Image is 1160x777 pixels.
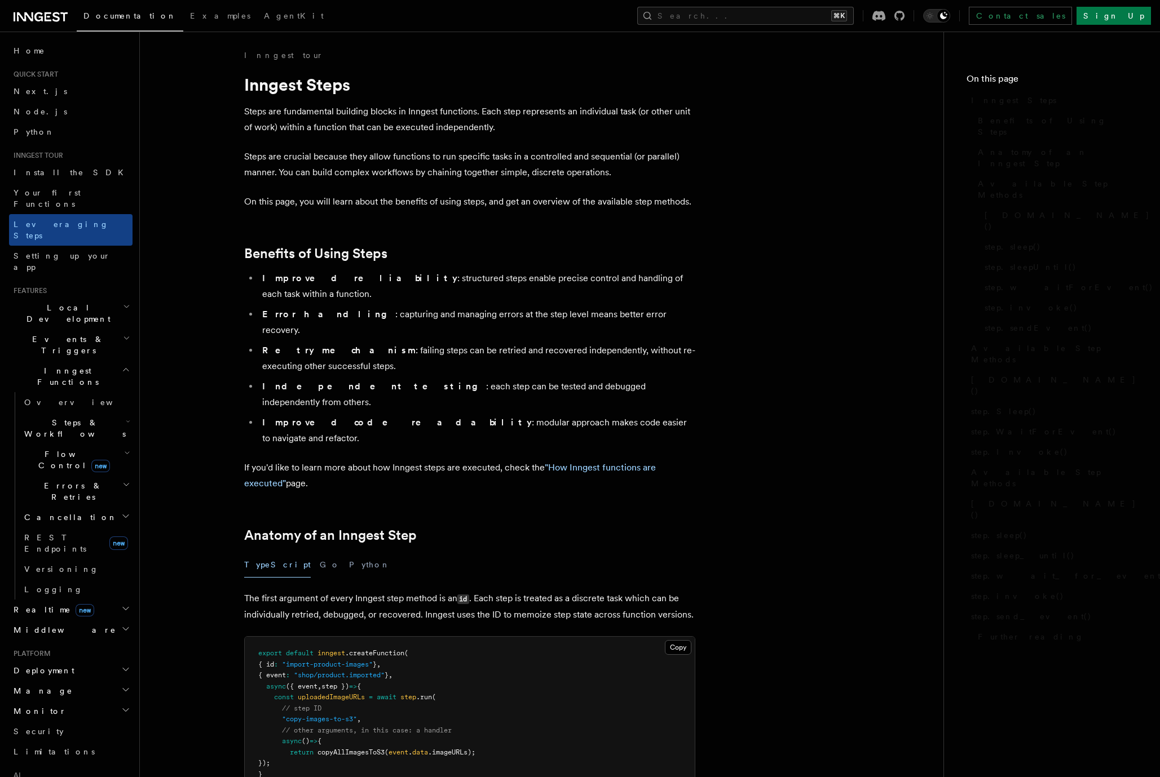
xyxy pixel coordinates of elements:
[14,127,55,136] span: Python
[980,205,1137,237] a: [DOMAIN_NAME]()
[310,737,317,745] span: =>
[9,604,94,615] span: Realtime
[985,282,1153,293] span: step.waitForEvent()
[9,624,116,636] span: Middleware
[416,693,432,701] span: .run
[9,151,63,160] span: Inngest tour
[971,446,1068,458] span: step.Invoke()
[294,671,385,679] span: "shop/product.imported"
[978,178,1137,201] span: Available Step Methods
[967,545,1137,566] a: step.sleep_until()
[14,87,67,96] span: Next.js
[282,726,452,734] span: // other arguments, in this case: a handler
[317,737,321,745] span: {
[971,406,1036,417] span: step.Sleep()
[978,115,1137,137] span: Benefits of Using Steps
[9,685,73,696] span: Manage
[302,737,310,745] span: ()
[980,277,1137,298] a: step.waitForEvent()
[985,241,1041,252] span: step.sleep()
[967,421,1137,442] a: step.WaitForEvent()
[20,476,133,507] button: Errors & Retries
[266,682,286,690] span: async
[973,627,1137,647] a: Further reading
[971,498,1137,521] span: [DOMAIN_NAME]()
[9,70,58,79] span: Quick start
[985,261,1077,273] span: step.sleepUntil()
[971,467,1137,489] span: Available Step Methods
[298,693,365,701] span: uploadedImageURLs
[258,649,282,657] span: export
[978,631,1084,642] span: Further reading
[257,3,330,30] a: AgentKit
[432,693,436,701] span: (
[20,512,117,523] span: Cancellation
[831,10,847,21] kbd: ⌘K
[428,748,475,756] span: .imageURLs);
[244,552,311,578] button: TypeScript
[377,693,396,701] span: await
[973,142,1137,174] a: Anatomy of an Inngest Step
[980,318,1137,338] a: step.sendEvent()
[9,298,133,329] button: Local Development
[244,590,695,623] p: The first argument of every Inngest step method is an . Each step is treated as a discrete task w...
[20,392,133,412] a: Overview
[985,210,1150,232] span: [DOMAIN_NAME]()
[109,536,128,550] span: new
[967,586,1137,606] a: step.invoke()
[244,194,695,210] p: On this page, you will learn about the benefits of using steps, and get an overview of the availa...
[77,3,183,32] a: Documentation
[9,122,133,142] a: Python
[259,270,695,302] li: : structured steps enable precise control and handling of each task within a function.
[978,146,1137,169] span: Anatomy of an Inngest Step
[9,649,51,658] span: Platform
[24,398,140,407] span: Overview
[369,693,373,701] span: =
[9,246,133,277] a: Setting up your app
[665,640,691,655] button: Copy
[262,309,395,319] strong: Error handling
[9,392,133,600] div: Inngest Functions
[1077,7,1151,25] a: Sign Up
[971,590,1064,602] span: step.invoke()
[20,527,133,559] a: REST Endpointsnew
[76,604,94,616] span: new
[9,665,74,676] span: Deployment
[349,682,357,690] span: =>
[20,507,133,527] button: Cancellation
[967,566,1137,586] a: step.wait_for_event()
[967,401,1137,421] a: step.Sleep()
[9,600,133,620] button: Realtimenew
[637,7,854,25] button: Search...⌘K
[9,361,133,392] button: Inngest Functions
[457,594,469,604] code: id
[9,81,133,101] a: Next.js
[262,381,486,392] strong: Independent testing
[980,237,1137,257] a: step.sleep()
[258,660,274,668] span: { id
[258,671,286,679] span: { event
[9,721,133,742] a: Security
[971,95,1056,106] span: Inngest Steps
[14,188,81,208] span: Your first Functions
[190,11,250,20] span: Examples
[259,343,695,374] li: : failing steps can be retried and recovered independently, without re-executing other successful...
[345,649,404,657] span: .createFunction
[973,110,1137,142] a: Benefits of Using Steps
[9,286,47,295] span: Features
[967,442,1137,462] a: step.Invoke()
[973,174,1137,205] a: Available Step Methods
[282,660,373,668] span: "import-product-images"
[244,460,695,491] p: If you'd like to learn more about how Inngest steps are executed, check the page.
[321,682,349,690] span: step })
[9,701,133,721] button: Monitor
[262,417,532,428] strong: Improved code readability
[389,748,408,756] span: event
[408,748,412,756] span: .
[24,533,86,553] span: REST Endpoints
[20,449,124,471] span: Flow Control
[9,742,133,762] a: Limitations
[9,162,133,183] a: Install the SDK
[20,480,122,503] span: Errors & Retries
[967,370,1137,401] a: [DOMAIN_NAME]()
